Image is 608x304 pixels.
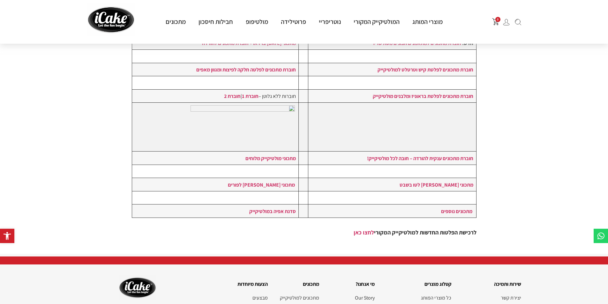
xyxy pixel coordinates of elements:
[354,229,477,236] strong: לרכישת הפלטות החדשות למולטיקייק המקורי
[400,181,473,188] a: מתכוני [PERSON_NAME] לטו בשבט
[492,18,499,25] img: shopping-cart.png
[458,280,521,288] h2: שירות ותמיכה
[347,18,406,26] a: המולטיקייק המקורי
[354,229,374,236] a: לחצו כאן
[159,18,192,26] a: מתכונים
[381,295,452,301] a: כל מוצרי המותג
[458,295,521,301] a: יצירת קשר
[326,295,375,301] nav: תפריט
[228,181,295,188] a: מתכוני [PERSON_NAME] לפורים
[441,208,472,215] a: מתכונים נוספים
[274,280,319,288] h2: מתכונים
[373,93,473,100] a: חוברת מתכונים לפלטת בראוניז ומלבנים מולטיקייק
[312,18,347,26] a: נוטריפריי
[462,40,473,47] strong: חדש!
[274,295,319,301] a: מתכונים למולטיקייק
[215,295,268,301] a: מבצעים
[495,17,500,22] span: 0
[367,155,473,162] a: חוברת מתכונים ענקית להורדה – חובה לכל מולטיקייק!
[202,40,296,47] a: מתכוני [DATE] בוידאו + חוברת מתכונים להורדה
[245,155,296,162] a: מתכוני מולטיקייק מלוחים
[192,18,239,26] a: חבילות חיסכון
[372,40,461,47] a: חוברת מתכונים למתאמנים הבונים מסת שריר
[406,18,449,26] a: מוצרי המותג
[132,89,298,102] td: חוברות ללא גלוטן – |
[239,18,274,26] a: מולטיפופ
[326,295,375,301] a: Our Story
[249,208,296,215] a: סדנת אפיה במולטיקייק
[492,18,499,25] button: פתח עגלת קניות צדדית
[381,280,452,288] h2: קטלוג מוצרים
[274,18,312,26] a: פרוטילידה
[326,280,375,288] h2: מי אנחנו?
[378,66,473,73] a: חוברת מתכונים לפלטת קיש וטרטלט למולטיקייק
[196,66,296,73] a: חוברת מתכונים לפלטה חלקה לפיצות ומגוון מאפים
[242,93,259,100] a: חוברת 1
[224,93,241,100] a: חוברת 2
[215,280,268,288] h2: הצעות מיוחדות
